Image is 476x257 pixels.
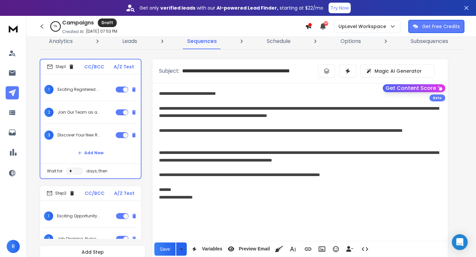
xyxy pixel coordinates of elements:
span: Preview Email [237,246,271,252]
button: Emoticons [330,242,342,256]
button: Insert Unsubscribe Link [343,242,356,256]
p: Options [340,37,361,45]
p: A/Z Test [114,63,134,70]
button: Magic AI Generator [360,64,435,78]
div: Step 2 [47,190,75,196]
button: Clean HTML [273,242,285,256]
p: Job Opening: Nurse Position in [GEOGRAPHIC_DATA]! [57,236,99,241]
div: Draft [98,18,117,27]
p: Subject: [159,67,179,75]
a: Sequences [183,33,221,49]
span: 1 [44,211,53,221]
p: CC/BCC [85,190,104,197]
p: days, then [86,168,107,174]
a: Schedule [263,33,295,49]
button: R [7,240,20,253]
div: Step 1 [47,64,74,70]
span: 50 [324,21,328,26]
p: A/Z Test [114,190,135,197]
p: Get Free Credits [422,23,460,30]
p: CC/BCC [84,63,104,70]
button: Insert Link (⌘K) [302,242,314,256]
button: Code View [359,242,371,256]
p: 0 % [54,24,57,28]
strong: AI-powered Lead Finder, [217,5,278,11]
span: 2 [44,234,53,243]
p: Magic AI Generator [375,68,422,74]
span: Variables [201,246,224,252]
p: Join Our Team as a Registered Nurse in [GEOGRAPHIC_DATA]! [58,110,100,115]
strong: verified leads [160,5,195,11]
img: logo [7,22,20,35]
div: Open Intercom Messenger [452,234,468,250]
div: Beta [429,94,445,101]
p: Discover Your New Role: Registered Nurse in [GEOGRAPHIC_DATA] [58,132,100,138]
button: Variables [188,242,224,256]
p: UpLevel Workspace [338,23,389,30]
a: Analytics [45,33,77,49]
h1: Campaigns [62,19,94,27]
p: Exciting Registered Nurse Opportunity in [GEOGRAPHIC_DATA]! [58,87,100,92]
p: Created At: [62,29,85,34]
button: More Text [287,242,299,256]
a: Subsequences [407,33,452,49]
p: [DATE] 07:53 PM [86,29,117,34]
button: Try Now [329,3,351,13]
p: Schedule [267,37,291,45]
p: Try Now [331,5,349,11]
p: Leads [122,37,137,45]
li: Step1CC/BCCA/Z Test1Exciting Registered Nurse Opportunity in [GEOGRAPHIC_DATA]!2Join Our Team as ... [40,59,141,179]
button: Add New [72,146,109,160]
a: Leads [118,33,141,49]
button: Save [154,242,176,256]
a: Options [337,33,365,49]
span: 1 [44,85,54,94]
button: Get Content Score [383,84,445,92]
span: 2 [44,108,54,117]
p: Subsequences [411,37,448,45]
span: 3 [44,130,54,140]
p: Analytics [49,37,73,45]
button: Get Free Credits [408,20,464,33]
p: Exciting Opportunity: Registered Nurse in [GEOGRAPHIC_DATA]! [57,213,99,219]
button: Insert Image (⌘P) [316,242,328,256]
p: Wait for [47,168,62,174]
p: Get only with our starting at $22/mo [139,5,323,11]
button: Preview Email [225,242,271,256]
p: Sequences [187,37,217,45]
